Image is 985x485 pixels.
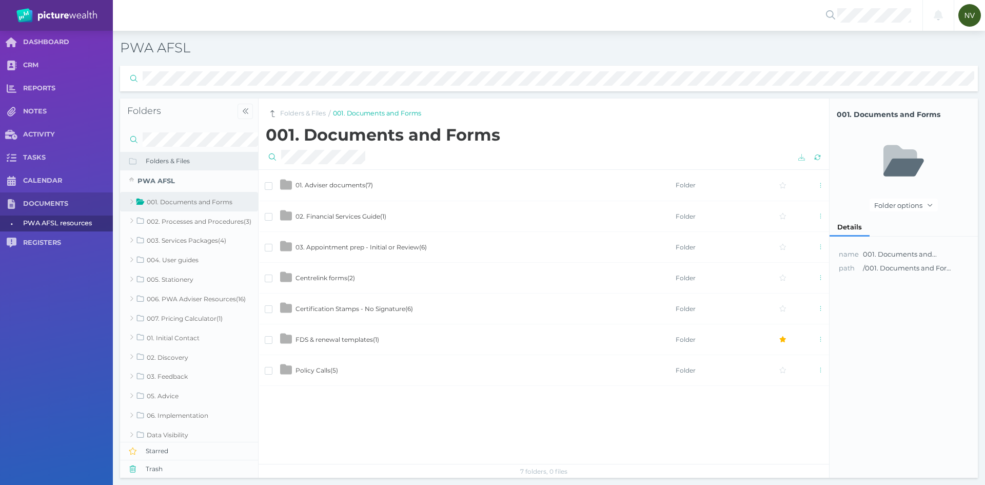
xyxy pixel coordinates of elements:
[295,324,675,355] td: FDS & renewal templates(1)
[23,239,113,247] span: REGISTERS
[675,355,752,385] td: Folder
[120,269,258,289] a: 005. Stationery
[23,61,113,70] span: CRM
[146,465,259,473] span: Trash
[295,355,675,385] td: Policy Calls(5)
[675,324,752,355] td: Folder
[295,366,338,374] span: Policy Calls ( 5 )
[830,218,870,236] div: Details
[328,108,331,119] span: /
[837,109,971,120] span: Click to copy folder name to clipboard
[23,38,113,47] span: DASHBOARD
[863,263,955,274] span: /001. Documents and Forms
[23,107,113,116] span: NOTES
[120,442,259,460] button: Starred
[958,4,981,27] div: Nancy Vos
[295,243,427,251] span: 03. Appointment prep - Initial or Review ( 6 )
[120,328,258,347] a: 01. Initial Contact
[23,200,113,208] span: DOCUMENTS
[120,386,258,405] a: 05. Advice
[795,151,808,164] button: Download selected files
[120,192,258,211] a: 001. Documents and Forms
[675,201,752,231] td: Folder
[120,289,258,308] a: 006. PWA Adviser Resources(16)
[870,201,925,209] span: Folder options
[295,336,379,343] span: FDS & renewal templates ( 1 )
[120,170,258,192] a: PWA AFSL
[964,11,975,20] span: NV
[675,293,752,324] td: Folder
[520,468,567,475] span: 7 folders, 0 files
[120,367,258,386] a: 03. Feedback
[146,157,259,165] span: Folders & Files
[23,177,113,185] span: CALENDAR
[295,231,675,262] td: 03. Appointment prep - Initial or Review(6)
[811,151,824,164] button: Reload the list of files from server
[839,250,859,258] span: This is the folder name
[675,170,752,201] td: Folder
[23,216,109,231] span: PWA AFSL resources
[295,262,675,293] td: Centrelink forms(2)
[870,199,938,211] button: Folder options
[675,231,752,262] td: Folder
[837,109,971,120] span: 001. Documents and Forms
[120,211,258,231] a: 002. Processes and Procedures(3)
[120,250,258,270] a: 004. User guides
[23,130,113,139] span: ACTIVITY
[120,308,258,328] a: 007. Pricing Calculator(1)
[120,460,259,478] button: Trash
[146,447,259,455] span: Starred
[333,109,421,119] a: 001. Documents and Forms
[295,274,355,282] span: Centrelink forms ( 2 )
[266,125,825,145] h2: 001. Documents and Forms
[295,181,373,189] span: 01. Adviser documents ( 7 )
[266,107,279,120] button: Go to parent folder
[295,305,413,313] span: Certification Stamps - No Signature ( 6 )
[120,405,258,425] a: 06. Implementation
[120,231,258,250] a: 003. Services Packages(4)
[127,105,232,117] h4: Folders
[120,347,258,367] a: 02. Discovery
[23,153,113,162] span: TASKS
[295,170,675,201] td: 01. Adviser documents(7)
[295,212,386,220] span: 02. Financial Services Guide ( 1 )
[839,264,855,272] span: path
[295,293,675,324] td: Certification Stamps - No Signature(6)
[863,250,937,258] span: 001. Documents and...
[23,84,113,93] span: REPORTS
[16,8,97,23] img: PW
[120,152,259,170] button: Folders & Files
[280,109,326,119] a: Folders & Files
[675,262,752,293] td: Folder
[120,40,692,57] h3: PWA AFSL
[295,201,675,231] td: 02. Financial Services Guide(1)
[120,425,258,444] a: Data Visibility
